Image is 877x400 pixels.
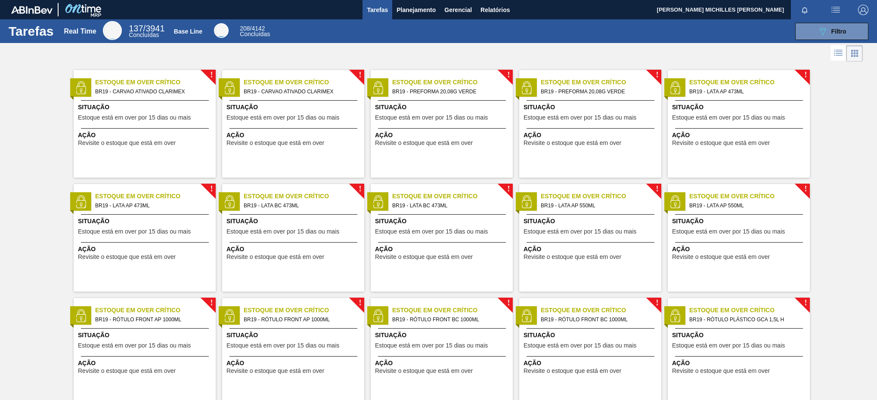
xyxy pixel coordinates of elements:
span: Ação [524,359,659,368]
span: BR19 - PREFORMA 20,08G VERDE [392,87,506,96]
span: Situação [78,103,214,112]
span: Situação [375,103,511,112]
span: ! [804,186,807,192]
span: Estoque em Over Crítico [689,306,810,315]
span: BR19 - RÓTULO FRONT BC 1000ML [392,315,506,324]
span: Revisite o estoque que está em over [672,254,770,260]
img: status [372,309,384,322]
span: Estoque está em over por 15 dias ou mais [78,114,191,121]
span: Situação [672,217,808,226]
img: status [669,195,682,208]
span: Ação [672,359,808,368]
span: ! [656,186,658,192]
span: Planejamento [397,5,436,15]
span: Situação [78,217,214,226]
span: Ação [78,245,214,254]
span: Estoque está em over por 15 dias ou mais [672,228,785,235]
img: status [520,195,533,208]
span: Situação [226,217,362,226]
span: Ação [375,131,511,140]
span: Situação [524,331,659,340]
span: BR19 - LATA AP 550ML [541,201,654,210]
div: Base Line [214,23,229,38]
span: BR19 - PREFORMA 20,08G VERDE [541,87,654,96]
span: Revisite o estoque que está em over [524,368,621,374]
span: Estoque está em over por 15 dias ou mais [375,342,488,349]
span: Estoque está em over por 15 dias ou mais [375,114,488,121]
span: BR19 - RÓTULO FRONT BC 1000ML [541,315,654,324]
span: Estoque em Over Crítico [689,192,810,201]
span: Situação [375,331,511,340]
span: Revisite o estoque que está em over [226,368,324,374]
span: Revisite o estoque que está em over [672,368,770,374]
span: Revisite o estoque que está em over [78,368,176,374]
img: status [669,309,682,322]
span: / 3941 [129,24,164,33]
span: ! [507,186,510,192]
button: Notificações [791,4,818,16]
img: userActions [831,5,841,15]
span: Situação [375,217,511,226]
span: 137 [129,24,143,33]
span: ! [359,300,361,306]
span: Revisite o estoque que está em over [524,140,621,146]
span: Estoque está em over por 15 dias ou mais [524,342,636,349]
span: Situação [524,217,659,226]
button: Filtro [795,23,868,40]
span: Ação [226,245,362,254]
span: Estoque em Over Crítico [244,192,364,201]
span: Estoque está em over por 15 dias ou mais [524,228,636,235]
span: ! [656,72,658,78]
span: Ação [524,131,659,140]
span: Estoque em Over Crítico [95,192,216,201]
span: Ação [375,245,511,254]
span: Estoque está em over por 15 dias ou mais [524,114,636,121]
span: Estoque está em over por 15 dias ou mais [226,342,339,349]
img: status [223,309,236,322]
span: Ação [375,359,511,368]
span: Tarefas [367,5,388,15]
span: BR19 - RÓTULO PLÁSTICO GCA 1,5L H [689,315,803,324]
span: Estoque em Over Crítico [392,306,513,315]
span: Estoque em Over Crítico [541,192,661,201]
span: Estoque em Over Crítico [244,78,364,87]
span: 208 [240,25,250,32]
span: Revisite o estoque que está em over [226,140,324,146]
span: Revisite o estoque que está em over [226,254,324,260]
img: status [372,195,384,208]
div: Base Line [174,28,202,35]
div: Visão em Cards [846,45,863,62]
span: Ação [226,131,362,140]
span: Ação [226,359,362,368]
span: BR19 - LATA BC 473ML [392,201,506,210]
span: ! [507,72,510,78]
span: Situação [226,331,362,340]
span: ! [804,300,807,306]
span: BR19 - CARVAO ATIVADO CLARIMEX [244,87,357,96]
span: Estoque em Over Crítico [541,306,661,315]
span: ! [210,186,213,192]
span: Revisite o estoque que está em over [672,140,770,146]
span: ! [656,300,658,306]
span: Concluídas [240,31,270,37]
div: Real Time [103,21,122,40]
span: Situação [78,331,214,340]
span: Concluídas [129,31,159,38]
span: BR19 - LATA AP 550ML [689,201,803,210]
span: Revisite o estoque que está em over [375,368,473,374]
span: ! [359,72,361,78]
span: Ação [672,245,808,254]
div: Real Time [64,28,96,35]
span: Relatórios [480,5,510,15]
span: BR19 - LATA AP 473ML [95,201,209,210]
span: Situação [672,103,808,112]
span: Estoque em Over Crítico [541,78,661,87]
span: Estoque está em over por 15 dias ou mais [78,342,191,349]
img: status [520,309,533,322]
span: Situação [524,103,659,112]
img: status [372,81,384,94]
span: Filtro [831,28,846,35]
div: Visão em Lista [831,45,846,62]
span: Revisite o estoque que está em over [78,254,176,260]
span: Estoque em Over Crítico [689,78,810,87]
